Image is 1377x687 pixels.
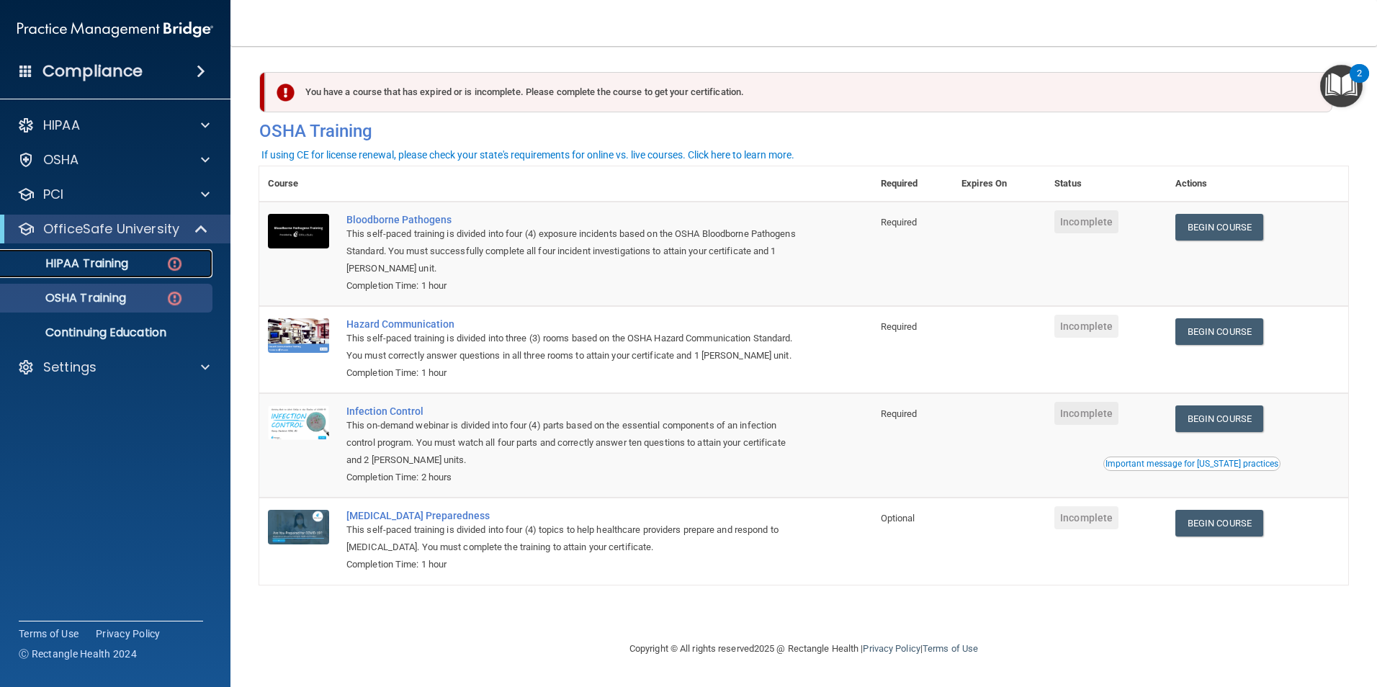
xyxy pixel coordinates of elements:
[881,217,918,228] span: Required
[1103,457,1280,471] button: Read this if you are a dental practitioner in the state of CA
[1175,318,1263,345] a: Begin Course
[346,214,800,225] a: Bloodborne Pathogens
[43,186,63,203] p: PCI
[1054,210,1118,233] span: Incomplete
[1175,510,1263,536] a: Begin Course
[259,166,338,202] th: Course
[43,220,179,238] p: OfficeSafe University
[1105,459,1278,468] div: Important message for [US_STATE] practices
[19,647,137,661] span: Ⓒ Rectangle Health 2024
[19,627,79,641] a: Terms of Use
[1175,214,1263,241] a: Begin Course
[9,291,126,305] p: OSHA Training
[346,521,800,556] div: This self-paced training is divided into four (4) topics to help healthcare providers prepare and...
[346,318,800,330] a: Hazard Communication
[17,117,210,134] a: HIPAA
[1054,506,1118,529] span: Incomplete
[881,513,915,524] span: Optional
[881,321,918,332] span: Required
[541,626,1067,672] div: Copyright © All rights reserved 2025 @ Rectangle Health | |
[1357,73,1362,92] div: 2
[265,72,1332,112] div: You have a course that has expired or is incomplete. Please complete the course to get your certi...
[259,121,1348,141] h4: OSHA Training
[1167,166,1348,202] th: Actions
[17,359,210,376] a: Settings
[346,510,800,521] a: [MEDICAL_DATA] Preparedness
[42,61,143,81] h4: Compliance
[17,151,210,169] a: OSHA
[261,150,794,160] div: If using CE for license renewal, please check your state's requirements for online vs. live cours...
[346,417,800,469] div: This on-demand webinar is divided into four (4) parts based on the essential components of an inf...
[17,186,210,203] a: PCI
[96,627,161,641] a: Privacy Policy
[923,643,978,654] a: Terms of Use
[881,408,918,419] span: Required
[1320,65,1363,107] button: Open Resource Center, 2 new notifications
[259,148,797,162] button: If using CE for license renewal, please check your state's requirements for online vs. live cours...
[43,359,97,376] p: Settings
[17,220,209,238] a: OfficeSafe University
[277,84,295,102] img: exclamation-circle-solid-danger.72ef9ffc.png
[1175,405,1263,432] a: Begin Course
[43,151,79,169] p: OSHA
[346,225,800,277] div: This self-paced training is divided into four (4) exposure incidents based on the OSHA Bloodborne...
[346,556,800,573] div: Completion Time: 1 hour
[166,289,184,307] img: danger-circle.6113f641.png
[346,405,800,417] a: Infection Control
[17,15,213,44] img: PMB logo
[1046,166,1167,202] th: Status
[953,166,1046,202] th: Expires On
[872,166,953,202] th: Required
[1054,402,1118,425] span: Incomplete
[346,277,800,295] div: Completion Time: 1 hour
[9,325,206,340] p: Continuing Education
[346,364,800,382] div: Completion Time: 1 hour
[346,330,800,364] div: This self-paced training is divided into three (3) rooms based on the OSHA Hazard Communication S...
[863,643,920,654] a: Privacy Policy
[9,256,128,271] p: HIPAA Training
[43,117,80,134] p: HIPAA
[166,255,184,273] img: danger-circle.6113f641.png
[346,469,800,486] div: Completion Time: 2 hours
[1054,315,1118,338] span: Incomplete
